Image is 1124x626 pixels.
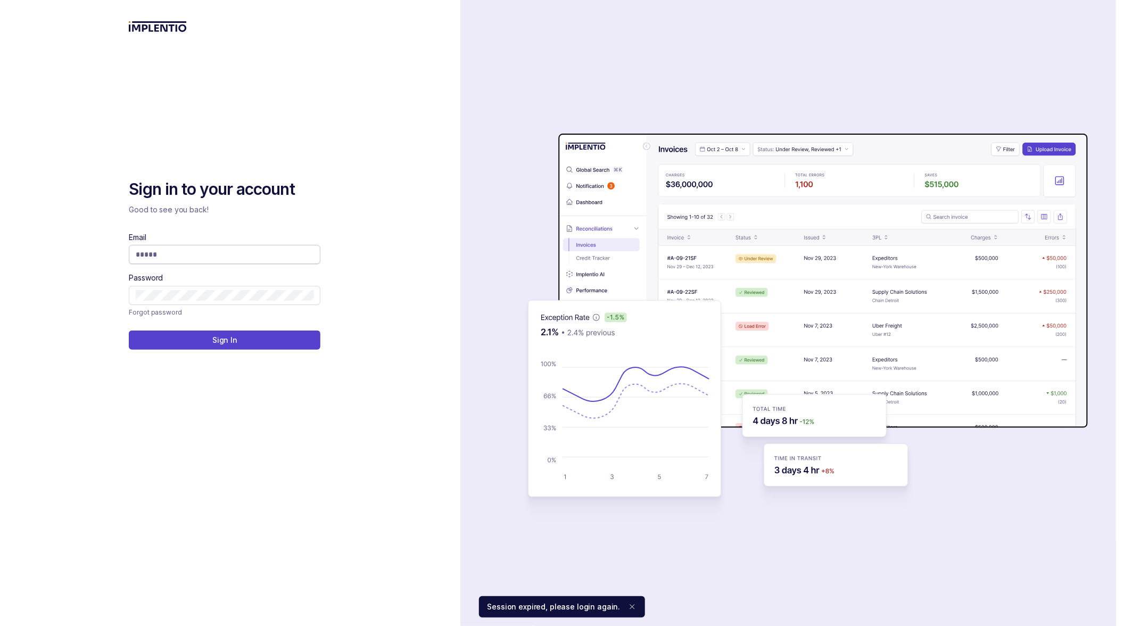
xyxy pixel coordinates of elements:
[129,307,181,318] p: Forgot password
[129,21,187,32] img: logo
[129,232,146,243] label: Email
[129,331,320,350] button: Sign In
[212,335,237,345] p: Sign In
[129,273,163,283] label: Password
[490,100,1092,526] img: signin-background.svg
[129,204,320,215] p: Good to see you back!
[129,179,320,200] h2: Sign in to your account
[487,602,621,612] p: Session expired, please login again.
[129,307,181,318] a: Link Forgot password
